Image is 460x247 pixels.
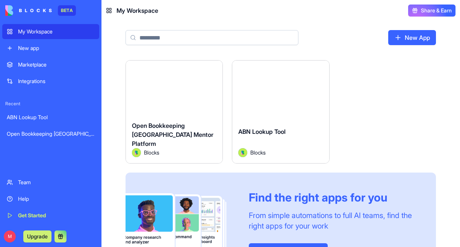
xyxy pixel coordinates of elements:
img: Avatar [132,148,141,157]
div: Open Bookkeeping [GEOGRAPHIC_DATA] Mentor Platform [7,130,95,138]
span: Open Bookkeeping [GEOGRAPHIC_DATA] Mentor Platform [132,122,213,147]
a: Marketplace [2,57,99,72]
div: Team [18,179,95,186]
a: Open Bookkeeping [GEOGRAPHIC_DATA] Mentor Platform [2,126,99,141]
div: Marketplace [18,61,95,68]
div: Get Started [18,212,95,219]
a: New App [388,30,436,45]
span: Share & Earn [421,7,452,14]
a: Help [2,191,99,206]
div: Integrations [18,77,95,85]
div: New app [18,44,95,52]
a: ABN Lookup Tool [2,110,99,125]
a: Team [2,175,99,190]
a: My Workspace [2,24,99,39]
a: Get Started [2,208,99,223]
a: Open Bookkeeping [GEOGRAPHIC_DATA] Mentor PlatformAvatarBlocks [126,60,223,164]
div: BETA [58,5,76,16]
div: From simple automations to full AI teams, find the right apps for your work [249,210,418,231]
button: Share & Earn [408,5,455,17]
div: Help [18,195,95,203]
img: Avatar [238,148,247,157]
span: Blocks [144,149,159,156]
button: Upgrade [23,230,51,242]
span: M [4,230,16,242]
a: Upgrade [23,232,51,240]
div: ABN Lookup Tool [7,114,95,121]
a: ABN Lookup ToolAvatarBlocks [232,60,329,164]
div: My Workspace [18,28,95,35]
span: ABN Lookup Tool [238,128,286,135]
img: logo [5,5,52,16]
span: Recent [2,101,99,107]
div: Find the right apps for you [249,191,418,204]
a: Integrations [2,74,99,89]
span: My Workspace [117,6,158,15]
span: Blocks [250,149,266,156]
a: New app [2,41,99,56]
a: BETA [5,5,76,16]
